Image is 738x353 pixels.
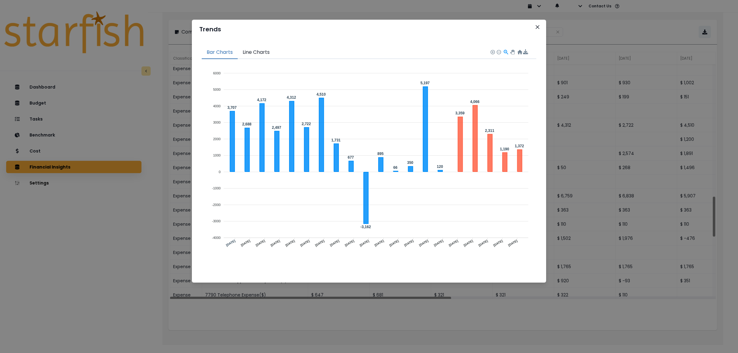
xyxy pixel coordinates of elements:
tspan: [DATE] [240,239,251,247]
tspan: [DATE] [270,239,280,247]
button: Line Charts [238,46,275,59]
tspan: [DATE] [433,239,444,247]
tspan: 5000 [213,88,220,91]
tspan: [DATE] [403,239,414,247]
tspan: -4000 [212,236,220,240]
tspan: [DATE] [300,239,310,247]
tspan: [DATE] [463,239,474,247]
div: Selection Zoom [503,49,508,54]
div: Menu [523,49,528,54]
tspan: 6000 [213,71,220,75]
header: Trends [192,20,546,39]
tspan: [DATE] [389,239,399,247]
tspan: 3000 [213,121,220,124]
div: Zoom In [490,50,494,54]
tspan: [DATE] [344,239,355,247]
button: Bar Charts [202,46,238,59]
tspan: [DATE] [329,239,340,247]
div: Zoom Out [496,50,501,54]
tspan: [DATE] [419,239,429,247]
tspan: [DATE] [359,239,370,247]
div: Reset Zoom [517,49,522,54]
tspan: 0 [219,170,220,174]
tspan: [DATE] [374,239,384,247]
tspan: -1000 [212,186,220,190]
tspan: 1000 [213,153,220,157]
tspan: 2000 [213,137,220,141]
button: Close [533,22,542,32]
tspan: [DATE] [508,239,518,247]
tspan: 4000 [213,104,220,108]
div: Panning [510,50,514,54]
tspan: [DATE] [225,239,236,247]
tspan: -3000 [212,219,220,223]
tspan: [DATE] [285,239,295,247]
tspan: [DATE] [315,239,325,247]
tspan: [DATE] [478,239,488,247]
tspan: [DATE] [448,239,458,247]
tspan: [DATE] [493,239,503,247]
tspan: [DATE] [255,239,266,247]
img: download-solid.76f27b67513bc6e4b1a02da61d3a2511.svg [523,49,528,54]
tspan: -2000 [212,203,220,207]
